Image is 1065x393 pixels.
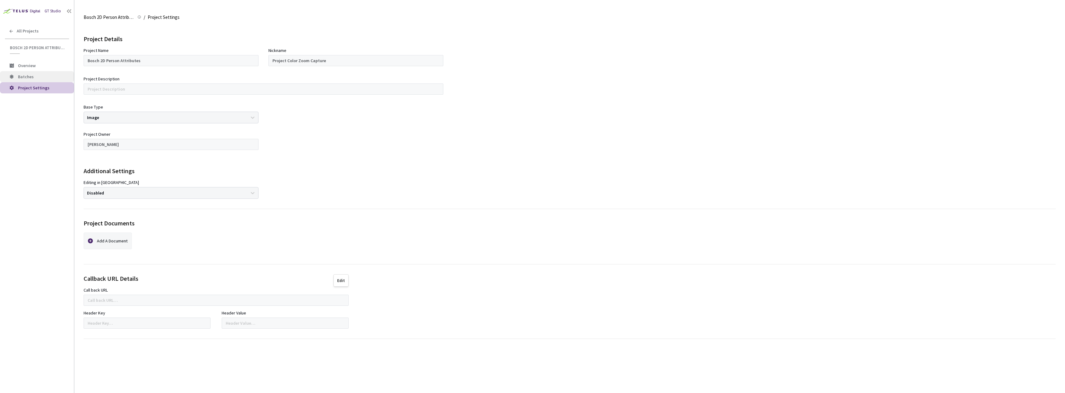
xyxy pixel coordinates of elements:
div: Additional Settings [84,167,1056,176]
div: Project Owner [84,131,111,138]
div: Project Documents [84,219,135,228]
div: Header Value [222,310,246,316]
span: All Projects [17,28,39,34]
span: Overview [18,63,36,68]
span: Batches [18,74,34,79]
div: Project Name [84,47,109,54]
div: GT Studio [45,8,61,14]
input: Header Key… [84,318,211,329]
div: Project Details [84,35,1056,44]
li: / [144,14,145,21]
span: Project Settings [148,14,180,21]
div: Call back URL [84,287,108,293]
div: Editing in [GEOGRAPHIC_DATA] [84,179,139,186]
span: Bosch 2D Person Attributes [84,14,134,21]
div: Nickname [268,47,286,54]
input: Header Value… [222,318,349,329]
div: Edit [337,278,345,283]
div: Header Key [84,310,105,316]
div: Callback URL Details [84,274,138,287]
input: Call back URL… [84,295,349,306]
span: Bosch 2D Person Attributes [10,45,65,50]
input: Project Name [84,55,259,66]
input: Project Description [84,83,443,95]
input: Project Nickname [268,55,443,66]
div: Base Type [84,104,103,110]
div: Add A Document [97,234,129,247]
span: Project Settings [18,85,50,91]
div: Project Description [84,75,120,82]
